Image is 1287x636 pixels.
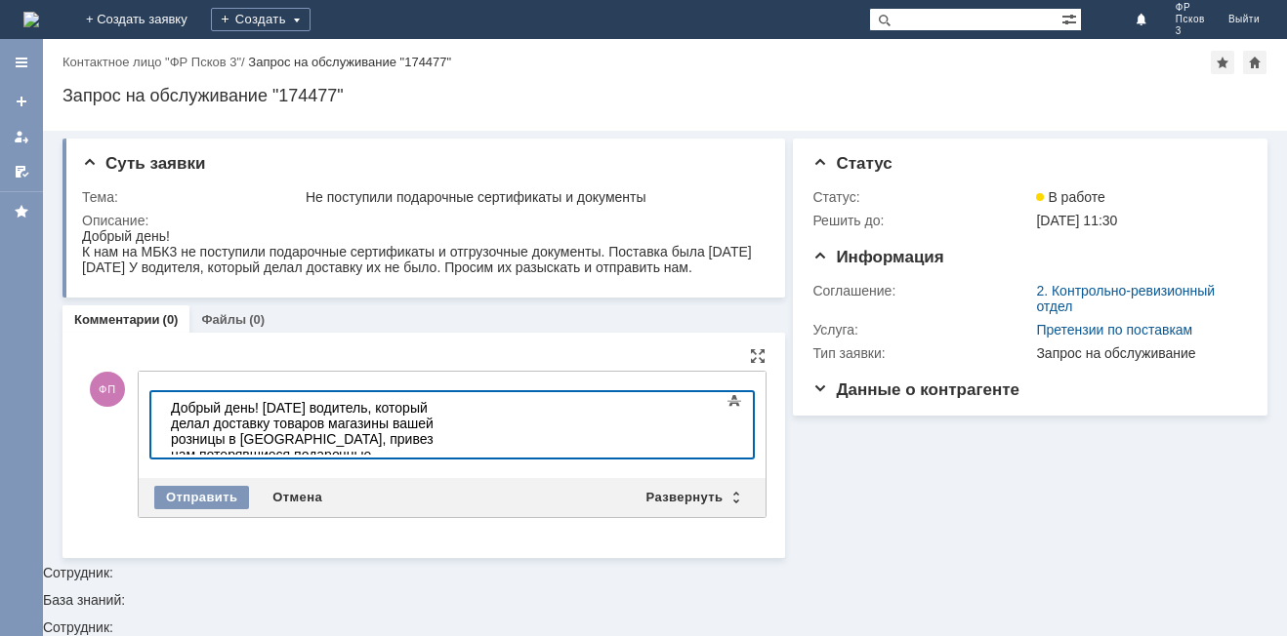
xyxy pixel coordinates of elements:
div: База знаний: [43,593,1287,607]
a: Перейти на домашнюю страницу [23,12,39,27]
span: Псков [1176,14,1205,25]
div: Тип заявки: [812,345,1032,361]
a: Создать заявку [6,86,37,117]
div: (0) [163,312,179,327]
span: Данные о контрагенте [812,380,1019,399]
div: Запрос на обслуживание "174477" [248,55,451,69]
img: logo [23,12,39,27]
div: Добавить в избранное [1211,51,1234,74]
div: Соглашение: [812,283,1032,298]
div: Сотрудник: [43,620,1287,634]
div: Сделать домашней страницей [1243,51,1266,74]
div: Тема: [82,189,302,205]
a: 2. Контрольно-ревизионный отдел [1036,283,1215,314]
span: ФР [1176,2,1205,14]
span: [DATE] 11:30 [1036,213,1117,228]
a: Контактное лицо "ФР Псков 3" [62,55,241,69]
span: Суть заявки [82,154,205,173]
span: Информация [812,248,943,266]
a: Комментарии [74,312,160,327]
div: Решить до: [812,213,1032,228]
div: Не поступили подарочные сертификаты и документы [306,189,759,205]
div: На всю страницу [750,348,766,364]
span: 3 [1176,25,1205,37]
div: Описание: [82,213,763,228]
div: (0) [249,312,265,327]
span: ФП [90,372,125,407]
div: Статус: [812,189,1032,205]
a: Мои согласования [6,156,37,187]
a: Мои заявки [6,121,37,152]
div: Создать [211,8,311,31]
a: Файлы [201,312,246,327]
div: Запрос на обслуживание [1036,345,1239,361]
a: Претензии по поставкам [1036,322,1192,338]
div: Добрый день! [DATE] водитель, который делал доставку товаров магазины вашей розницы в [GEOGRAPHIC... [8,8,285,117]
span: Статус [812,154,892,173]
span: В работе [1036,189,1104,205]
div: / [62,55,248,69]
div: Сотрудник: [43,131,1287,579]
div: Услуга: [812,322,1032,338]
span: Расширенный поиск [1061,9,1081,27]
span: Показать панель инструментов [723,389,746,413]
div: Запрос на обслуживание "174477" [62,86,1267,105]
